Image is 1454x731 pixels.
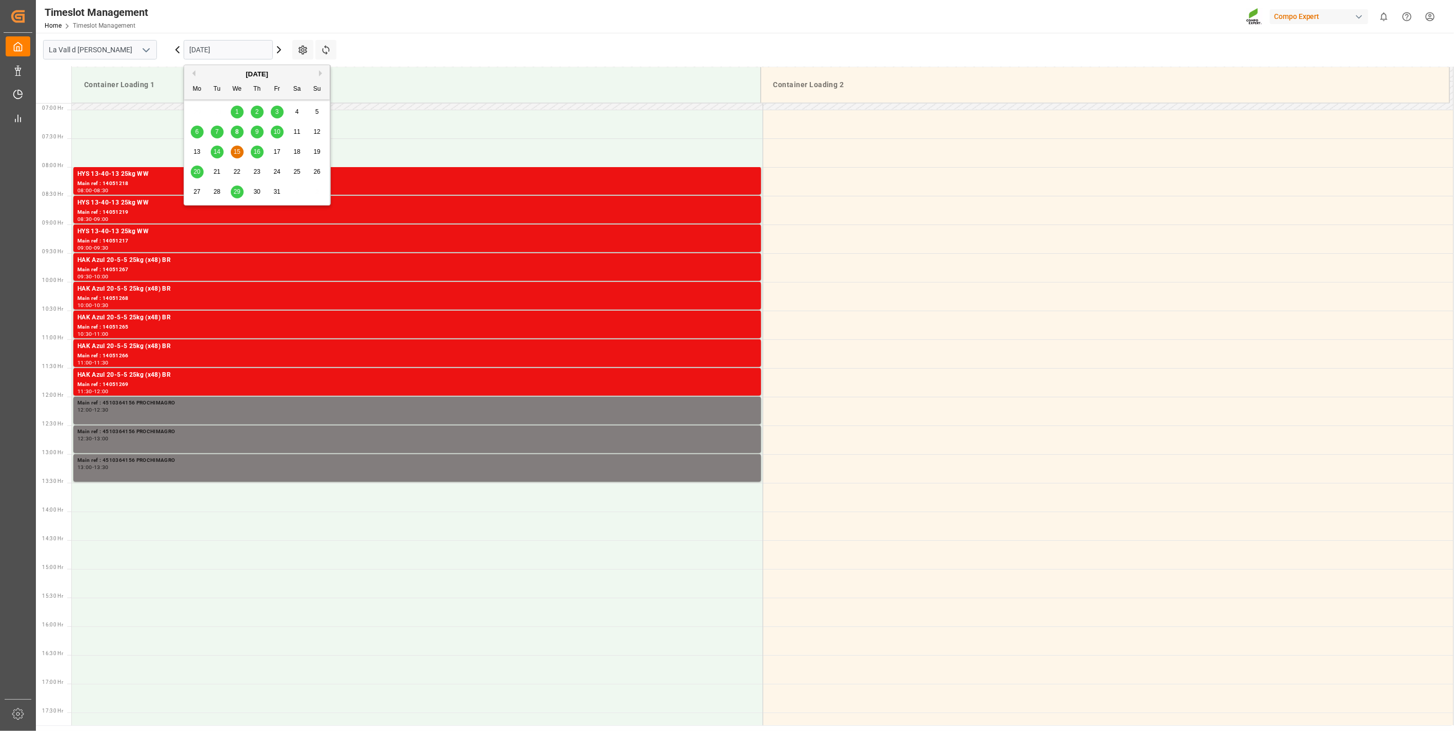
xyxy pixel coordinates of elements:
[253,168,260,175] span: 23
[92,408,94,412] div: -
[211,83,224,96] div: Tu
[273,188,280,195] span: 31
[211,146,224,158] div: Choose Tuesday, October 14th, 2025
[251,146,264,158] div: Choose Thursday, October 16th, 2025
[235,128,239,135] span: 8
[191,83,204,96] div: Mo
[311,146,324,158] div: Choose Sunday, October 19th, 2025
[94,332,109,336] div: 11:00
[231,186,244,198] div: Choose Wednesday, October 29th, 2025
[311,166,324,178] div: Choose Sunday, October 26th, 2025
[42,134,63,139] span: 07:30 Hr
[1372,5,1396,28] button: show 0 new notifications
[235,108,239,115] span: 1
[293,128,300,135] span: 11
[94,465,109,470] div: 13:30
[42,191,63,197] span: 08:30 Hr
[291,146,304,158] div: Choose Saturday, October 18th, 2025
[94,408,109,412] div: 12:30
[251,106,264,118] div: Choose Thursday, October 2nd, 2025
[187,102,327,202] div: month 2025-10
[191,186,204,198] div: Choose Monday, October 27th, 2025
[193,188,200,195] span: 27
[233,148,240,155] span: 15
[42,651,63,656] span: 16:30 Hr
[45,22,62,29] a: Home
[42,306,63,312] span: 10:30 Hr
[77,456,757,465] div: Main ref : 4510364156 PROCHIMAGRO
[231,166,244,178] div: Choose Wednesday, October 22nd, 2025
[271,166,284,178] div: Choose Friday, October 24th, 2025
[92,465,94,470] div: -
[77,332,92,336] div: 10:30
[92,389,94,394] div: -
[77,428,757,436] div: Main ref : 4510364156 PROCHIMAGRO
[315,108,319,115] span: 5
[77,341,757,352] div: HAK Azul 20-5-5 25kg (x48) BR
[213,148,220,155] span: 14
[293,148,300,155] span: 18
[42,593,63,599] span: 15:30 Hr
[291,166,304,178] div: Choose Saturday, October 25th, 2025
[295,108,299,115] span: 4
[42,622,63,627] span: 16:00 Hr
[77,217,92,221] div: 08:30
[45,5,148,20] div: Timeslot Management
[94,188,109,193] div: 08:30
[191,166,204,178] div: Choose Monday, October 20th, 2025
[92,436,94,441] div: -
[1270,9,1368,24] div: Compo Expert
[77,352,757,360] div: Main ref : 14051266
[42,478,63,484] span: 13:30 Hr
[77,237,757,246] div: Main ref : 14051217
[92,188,94,193] div: -
[211,126,224,138] div: Choose Tuesday, October 7th, 2025
[255,128,259,135] span: 9
[231,126,244,138] div: Choose Wednesday, October 8th, 2025
[42,277,63,283] span: 10:00 Hr
[184,40,273,59] input: DD.MM.YYYY
[215,128,219,135] span: 7
[77,255,757,266] div: HAK Azul 20-5-5 25kg (x48) BR
[77,284,757,294] div: HAK Azul 20-5-5 25kg (x48) BR
[43,40,157,59] input: Type to search/select
[94,303,109,308] div: 10:30
[213,168,220,175] span: 21
[42,536,63,541] span: 14:30 Hr
[311,83,324,96] div: Su
[191,126,204,138] div: Choose Monday, October 6th, 2025
[233,168,240,175] span: 22
[273,148,280,155] span: 17
[42,450,63,455] span: 13:00 Hr
[189,70,195,76] button: Previous Month
[77,208,757,217] div: Main ref : 14051219
[313,128,320,135] span: 12
[271,83,284,96] div: Fr
[77,313,757,323] div: HAK Azul 20-5-5 25kg (x48) BR
[251,83,264,96] div: Th
[77,399,757,408] div: Main ref : 4510364156 PROCHIMAGRO
[77,303,92,308] div: 10:00
[231,106,244,118] div: Choose Wednesday, October 1st, 2025
[255,108,259,115] span: 2
[233,188,240,195] span: 29
[271,126,284,138] div: Choose Friday, October 10th, 2025
[193,148,200,155] span: 13
[94,217,109,221] div: 09:00
[193,168,200,175] span: 20
[271,106,284,118] div: Choose Friday, October 3rd, 2025
[231,146,244,158] div: Choose Wednesday, October 15th, 2025
[42,249,63,254] span: 09:30 Hr
[1246,8,1263,26] img: Screenshot%202023-09-29%20at%2010.02.21.png_1712312052.png
[1396,5,1419,28] button: Help Center
[80,75,752,94] div: Container Loading 1
[42,105,63,111] span: 07:00 Hr
[275,108,279,115] span: 3
[92,303,94,308] div: -
[319,70,325,76] button: Next Month
[273,168,280,175] span: 24
[769,75,1441,94] div: Container Loading 2
[77,227,757,237] div: HYS 13-40-13 25kg WW
[291,83,304,96] div: Sa
[42,335,63,340] span: 11:00 Hr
